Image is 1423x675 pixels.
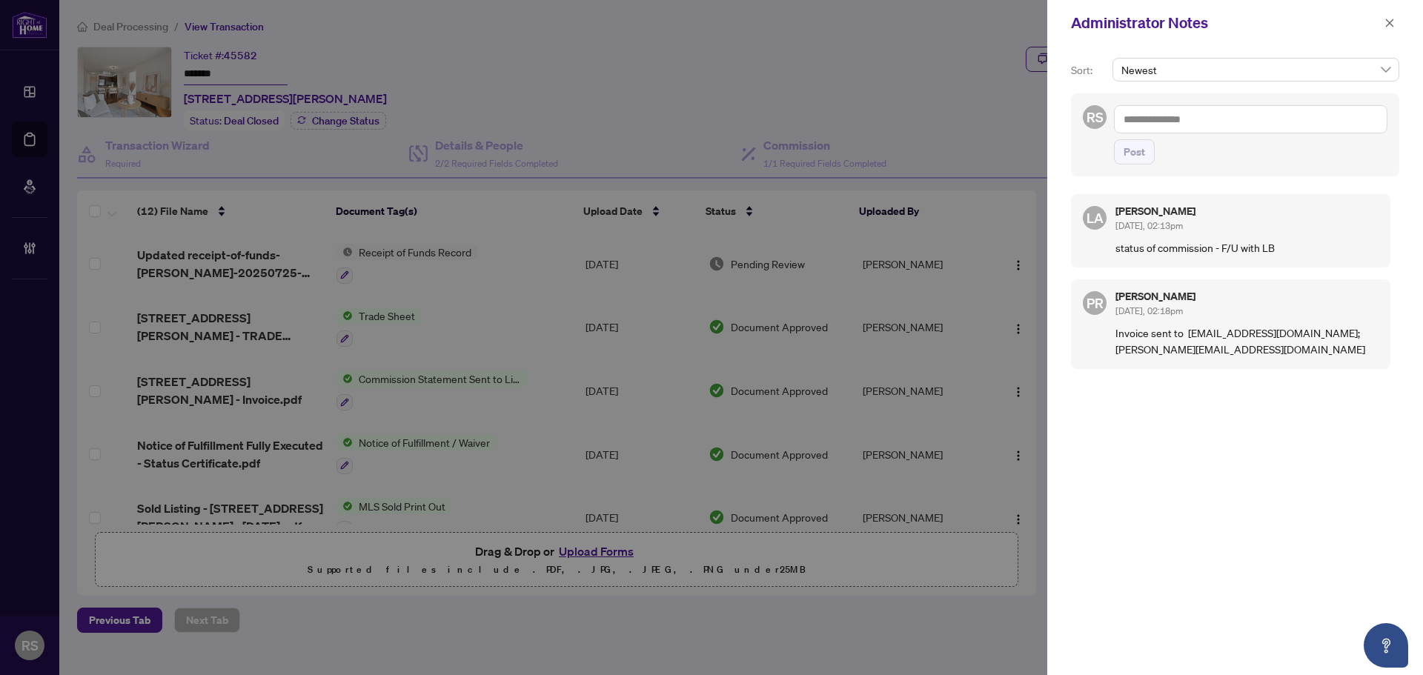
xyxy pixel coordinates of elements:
[1115,305,1183,316] span: [DATE], 02:18pm
[1115,239,1379,256] p: status of commission - F/U with LB
[1115,206,1379,216] h5: [PERSON_NAME]
[1364,623,1408,668] button: Open asap
[1384,18,1395,28] span: close
[1087,207,1104,228] span: LA
[1115,291,1379,302] h5: [PERSON_NAME]
[1115,325,1379,357] p: Invoice sent to [EMAIL_ADDRESS][DOMAIN_NAME]; [PERSON_NAME][EMAIL_ADDRESS][DOMAIN_NAME]
[1114,139,1155,164] button: Post
[1087,293,1104,313] span: PR
[1121,59,1390,81] span: Newest
[1087,107,1104,127] span: RS
[1115,220,1183,231] span: [DATE], 02:13pm
[1071,62,1107,79] p: Sort:
[1071,12,1380,34] div: Administrator Notes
